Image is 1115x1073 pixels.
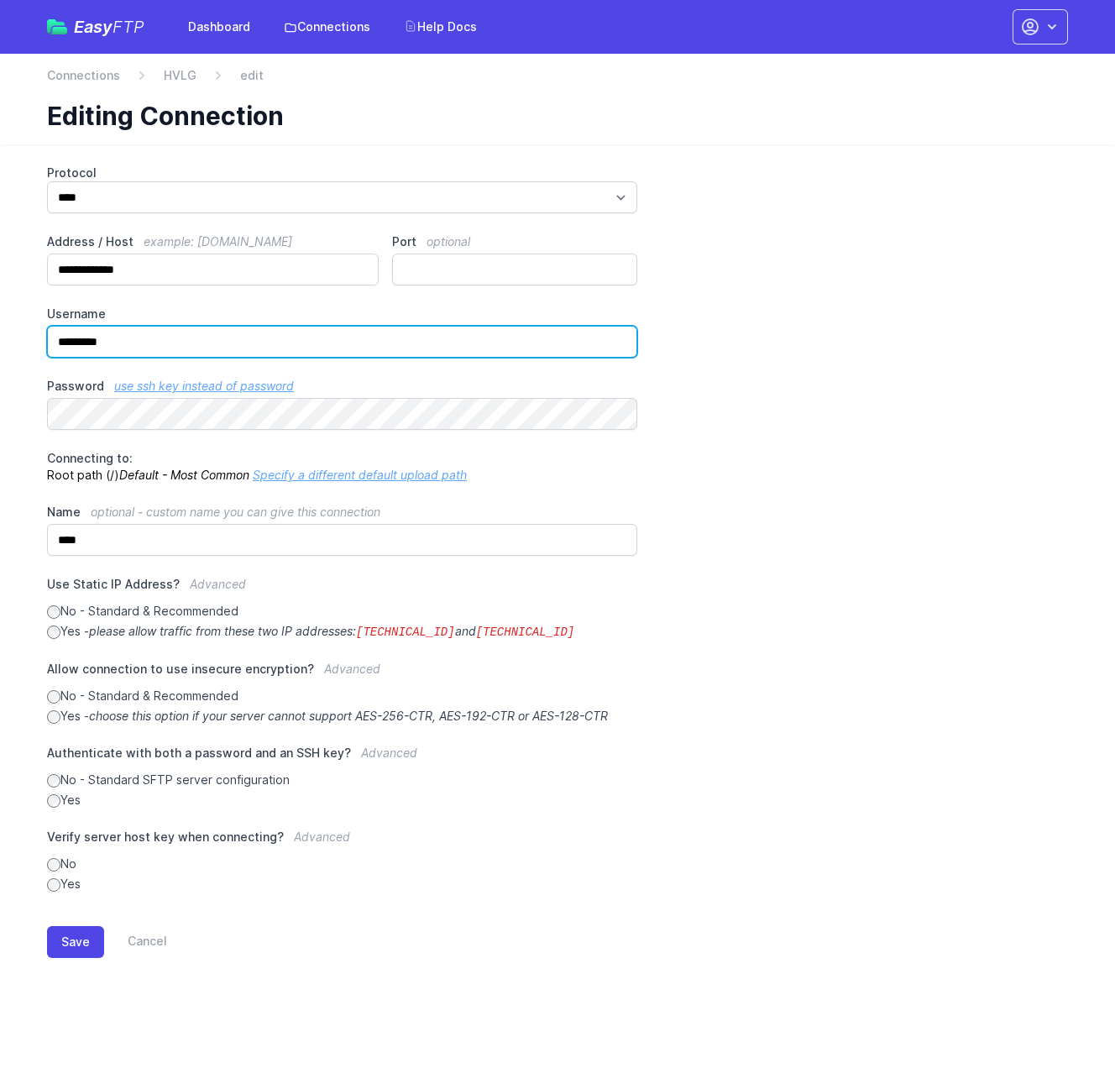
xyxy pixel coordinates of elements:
[47,450,637,484] p: Root path (/)
[104,926,167,958] a: Cancel
[47,625,60,639] input: Yes -please allow traffic from these two IP addresses:[TECHNICAL_ID]and[TECHNICAL_ID]
[394,12,487,42] a: Help Docs
[361,746,417,760] span: Advanced
[47,451,133,465] span: Connecting to:
[47,926,104,958] button: Save
[476,625,575,639] code: [TECHNICAL_ID]
[47,576,637,603] label: Use Static IP Address?
[47,688,637,704] label: No - Standard & Recommended
[274,12,380,42] a: Connections
[47,233,379,250] label: Address / Host
[47,504,637,521] label: Name
[74,18,144,35] span: Easy
[47,792,637,809] label: Yes
[47,378,637,395] label: Password
[47,878,60,892] input: Yes
[119,468,249,482] i: Default - Most Common
[294,830,350,844] span: Advanced
[47,708,637,725] label: Yes -
[427,234,470,249] span: optional
[91,505,380,519] span: optional - custom name you can give this connection
[114,379,294,393] a: use ssh key instead of password
[178,12,260,42] a: Dashboard
[113,17,144,37] span: FTP
[144,234,292,249] span: example: [DOMAIN_NAME]
[47,165,637,181] label: Protocol
[47,661,637,688] label: Allow connection to use insecure encryption?
[240,67,264,84] span: edit
[47,19,67,34] img: easyftp_logo.png
[164,67,196,84] a: HVLG
[47,858,60,871] input: No
[89,624,574,638] i: please allow traffic from these two IP addresses: and
[47,772,637,788] label: No - Standard SFTP server configuration
[47,690,60,704] input: No - Standard & Recommended
[190,577,246,591] span: Advanced
[47,67,120,84] a: Connections
[324,662,380,676] span: Advanced
[1031,989,1095,1053] iframe: Drift Widget Chat Controller
[47,774,60,788] input: No - Standard SFTP server configuration
[253,468,467,482] a: Specify a different default upload path
[47,623,637,641] label: Yes -
[89,709,608,723] i: choose this option if your server cannot support AES-256-CTR, AES-192-CTR or AES-128-CTR
[47,605,60,619] input: No - Standard & Recommended
[47,876,637,892] label: Yes
[47,306,637,322] label: Username
[47,710,60,724] input: Yes -choose this option if your server cannot support AES-256-CTR, AES-192-CTR or AES-128-CTR
[47,794,60,808] input: Yes
[356,625,455,639] code: [TECHNICAL_ID]
[47,603,637,620] label: No - Standard & Recommended
[392,233,637,250] label: Port
[47,745,637,772] label: Authenticate with both a password and an SSH key?
[47,101,1055,131] h1: Editing Connection
[47,856,637,872] label: No
[47,829,637,856] label: Verify server host key when connecting?
[47,67,1068,94] nav: Breadcrumb
[47,18,144,35] a: EasyFTP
